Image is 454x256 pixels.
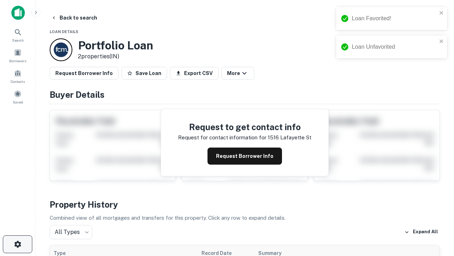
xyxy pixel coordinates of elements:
button: Export CSV [170,67,218,80]
p: Request for contact information for [178,133,266,142]
button: Back to search [48,11,100,24]
a: Contacts [2,66,33,86]
p: Combined view of all mortgages and transfers for this property. Click any row to expand details. [50,214,440,222]
button: close [439,38,444,45]
button: Expand All [403,227,440,238]
span: Contacts [11,79,25,84]
h3: Portfolio Loan [78,39,153,52]
span: Saved [13,99,23,105]
img: capitalize-icon.png [11,6,25,20]
span: Borrowers [9,58,26,64]
a: Search [2,25,33,44]
span: Search [12,37,24,43]
a: Saved [2,87,33,106]
iframe: Chat Widget [419,176,454,210]
a: Borrowers [2,46,33,65]
h4: Property History [50,198,440,211]
p: 1516 lafayette st [268,133,311,142]
div: Loan Favorited! [352,14,437,23]
div: All Types [50,225,92,239]
div: Loan Unfavorited [352,43,437,51]
h4: Buyer Details [50,88,440,101]
button: Request Borrower Info [50,67,118,80]
span: Loan Details [50,30,78,34]
button: Save Loan [121,67,167,80]
button: Request Borrower Info [207,148,282,165]
h4: Request to get contact info [178,121,311,133]
button: close [439,10,444,17]
button: More [221,67,254,80]
p: 2 properties (IN) [78,52,153,61]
